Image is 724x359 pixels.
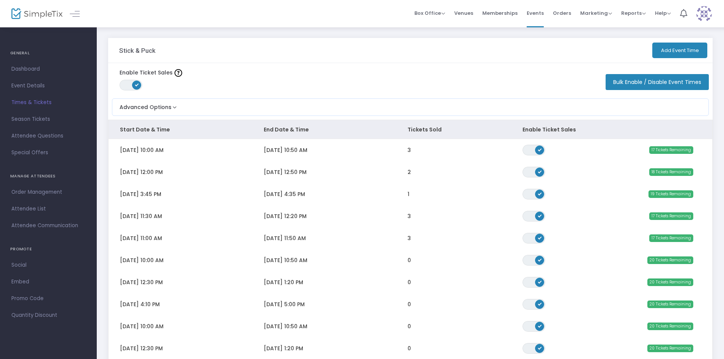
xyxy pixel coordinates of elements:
[264,146,307,154] span: [DATE] 10:50 AM
[10,169,87,184] h4: MANAGE ATTENDEES
[264,190,305,198] span: [DATE] 4:35 PM
[538,147,541,151] span: ON
[606,74,709,90] button: Bulk Enable / Disable Event Times
[11,64,85,74] span: Dashboard
[119,47,156,54] h3: Stick & Puck
[454,3,473,23] span: Venues
[647,345,693,352] span: 20 Tickets Remaining
[11,277,85,287] span: Embed
[264,323,307,330] span: [DATE] 10:50 AM
[538,214,541,217] span: ON
[647,323,693,330] span: 20 Tickets Remaining
[135,83,139,87] span: ON
[264,278,303,286] span: [DATE] 1:20 PM
[120,278,163,286] span: [DATE] 12:30 PM
[538,302,541,305] span: ON
[649,234,693,242] span: 17 Tickets Remaining
[482,3,518,23] span: Memberships
[414,9,445,17] span: Box Office
[120,234,162,242] span: [DATE] 11:00 AM
[11,98,85,108] span: Times & Tickets
[649,146,693,154] span: 17 Tickets Remaining
[647,278,693,286] span: 20 Tickets Remaining
[647,256,693,264] span: 20 Tickets Remaining
[527,3,544,23] span: Events
[11,221,85,231] span: Attendee Communication
[120,345,163,352] span: [DATE] 12:30 PM
[408,168,411,176] span: 2
[264,300,305,308] span: [DATE] 5:00 PM
[264,256,307,264] span: [DATE] 10:50 AM
[408,212,411,220] span: 3
[538,324,541,327] span: ON
[538,169,541,173] span: ON
[408,256,411,264] span: 0
[120,168,163,176] span: [DATE] 12:00 PM
[580,9,612,17] span: Marketing
[175,69,182,77] img: question-mark
[11,204,85,214] span: Attendee List
[647,300,693,308] span: 20 Tickets Remaining
[264,212,307,220] span: [DATE] 12:20 PM
[264,345,303,352] span: [DATE] 1:20 PM
[538,346,541,350] span: ON
[538,258,541,261] span: ON
[648,190,693,198] span: 19 Tickets Remaining
[120,256,164,264] span: [DATE] 10:00 AM
[11,81,85,91] span: Event Details
[511,120,597,139] th: Enable Ticket Sales
[109,120,252,139] th: Start Date & Time
[120,300,160,308] span: [DATE] 4:10 PM
[11,148,85,158] span: Special Offers
[408,234,411,242] span: 3
[538,280,541,283] span: ON
[10,46,87,61] h4: GENERAL
[120,190,161,198] span: [DATE] 3:45 PM
[408,323,411,330] span: 0
[408,146,411,154] span: 3
[538,236,541,239] span: ON
[11,294,85,304] span: Promo Code
[408,300,411,308] span: 0
[655,9,671,17] span: Help
[120,146,164,154] span: [DATE] 10:00 AM
[252,120,396,139] th: End Date & Time
[396,120,511,139] th: Tickets Sold
[120,212,162,220] span: [DATE] 11:30 AM
[553,3,571,23] span: Orders
[538,191,541,195] span: ON
[408,345,411,352] span: 0
[11,310,85,320] span: Quantity Discount
[621,9,646,17] span: Reports
[408,278,411,286] span: 0
[264,234,306,242] span: [DATE] 11:50 AM
[649,168,693,176] span: 18 Tickets Remaining
[11,131,85,141] span: Attendee Questions
[408,190,409,198] span: 1
[120,69,182,77] label: Enable Ticket Sales
[11,260,85,270] span: Social
[11,187,85,197] span: Order Management
[11,114,85,124] span: Season Tickets
[264,168,307,176] span: [DATE] 12:50 PM
[652,43,707,58] button: Add Event Time
[112,99,178,111] button: Advanced Options
[10,242,87,257] h4: PROMOTE
[649,212,693,220] span: 17 Tickets Remaining
[120,323,164,330] span: [DATE] 10:00 AM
